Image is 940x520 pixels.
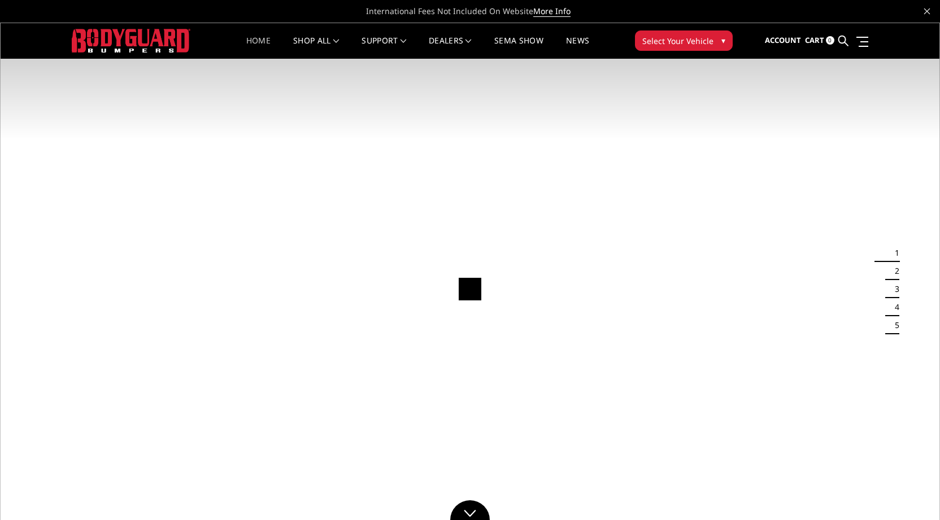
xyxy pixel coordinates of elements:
span: Select Your Vehicle [642,35,713,47]
button: 4 of 5 [888,298,899,316]
a: Dealers [429,37,472,59]
a: shop all [293,37,339,59]
button: 5 of 5 [888,316,899,334]
a: Account [765,25,801,56]
span: Account [765,35,801,45]
a: Support [362,37,406,59]
a: More Info [533,6,571,17]
button: 2 of 5 [888,262,899,280]
a: SEMA Show [494,37,543,59]
a: Home [246,37,271,59]
span: Cart [805,35,824,45]
span: ▾ [721,34,725,46]
a: Cart 0 [805,25,834,56]
a: Click to Down [450,500,490,520]
button: 3 of 5 [888,280,899,298]
a: News [566,37,589,59]
span: 0 [826,36,834,45]
button: Select Your Vehicle [635,30,733,51]
img: BODYGUARD BUMPERS [72,29,190,52]
button: 1 of 5 [888,244,899,262]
